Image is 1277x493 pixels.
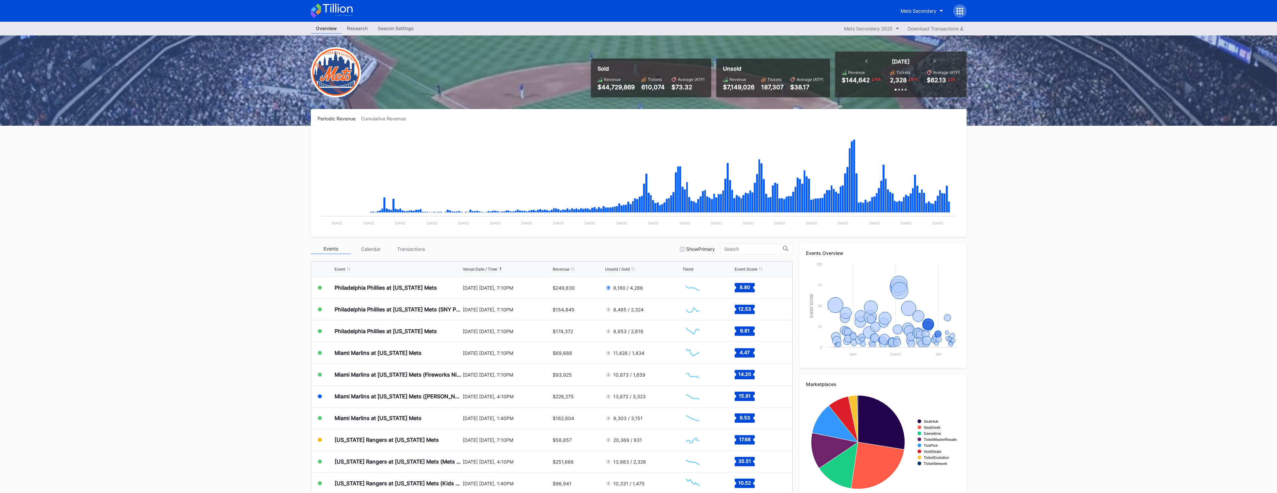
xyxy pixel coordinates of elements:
svg: Chart title [806,261,960,361]
text: [DATE] [584,221,596,225]
a: Season Settings [373,23,419,34]
text: 25 [818,324,822,328]
text: [DATE] [363,221,374,225]
div: [US_STATE] Rangers at [US_STATE] Mets (Kids Color-In Lunchbox Giveaway) [335,480,461,487]
div: [DATE] [DATE], 1:40PM [463,415,551,421]
text: Event Score [810,294,813,318]
div: Miami Marlins at [US_STATE] Mets [335,415,422,421]
svg: Chart title [682,410,703,426]
div: 8,853 / 2,816 [613,328,643,334]
div: Periodic Revenue [317,116,361,121]
div: Events [311,244,351,254]
div: 2 % [950,77,956,82]
div: $73.32 [671,84,705,91]
div: 11,428 / 1,434 [613,350,644,356]
button: Download Transactions [904,24,967,33]
text: [DATE] [806,221,817,225]
text: [DATE] [332,221,343,225]
div: 13,672 / 3,323 [613,394,646,399]
text: 8.80 [740,284,750,290]
div: 610,074 [641,84,665,91]
text: SeatGeek [924,425,940,429]
div: Miami Marlins at [US_STATE] Mets ([PERSON_NAME] Giveaway) [335,393,461,400]
text: [DATE] [901,221,912,225]
div: [DATE] [DATE], 7:10PM [463,328,551,334]
div: [DATE] [DATE], 7:10PM [463,285,551,291]
div: Sold [598,65,705,72]
div: $154,845 [553,307,574,312]
img: New-York-Mets-Transparent.png [311,47,361,97]
div: Philadelphia Phillies at [US_STATE] Mets [335,328,437,334]
div: Philadelphia Phillies at [US_STATE] Mets (SNY Players Pins Featuring [PERSON_NAME], [PERSON_NAME]... [335,306,461,313]
svg: Chart title [682,279,703,296]
div: $44,729,869 [598,84,635,91]
a: Overview [311,23,342,34]
div: Tickets [896,70,910,75]
div: Miami Marlins at [US_STATE] Mets (Fireworks Night) [335,371,461,378]
div: Philadelphia Phillies at [US_STATE] Mets [335,284,437,291]
svg: Chart title [317,130,960,230]
button: Mets Secondary [896,5,948,17]
div: Revenue [848,70,865,75]
div: Average (ATP) [678,77,705,82]
div: $226,275 [553,394,574,399]
text: 15.91 [739,393,751,399]
button: Mets Secondary 2025 [841,24,903,33]
div: Calendar [351,244,391,254]
text: [DATE] [742,221,753,225]
div: $69,688 [553,350,572,356]
div: Event [335,267,345,272]
text: 100 [816,262,822,266]
div: 187,307 [761,84,784,91]
div: Average (ATP) [797,77,823,82]
div: 2,328 [890,77,907,84]
div: 8,485 / 2,324 [613,307,644,312]
div: $7,149,026 [723,84,754,91]
svg: Chart title [806,392,960,492]
svg: Chart title [682,431,703,448]
text: [DATE] [395,221,406,225]
text: [DATE] [489,221,500,225]
text: 4.47 [740,350,750,355]
text: 12.53 [738,306,751,312]
div: 20,369 / 831 [613,437,642,443]
div: $162,804 [553,415,574,421]
div: Download Transactions [908,26,963,31]
div: Cumulative Revenue [361,116,411,121]
div: [DATE] [DATE], 7:10PM [463,372,551,378]
text: [DATE] [648,221,659,225]
text: 14.20 [738,371,751,377]
text: [DATE] [458,221,469,225]
div: [DATE] [DATE], 4:10PM [463,459,551,465]
div: Miami Marlins at [US_STATE] Mets [335,350,422,356]
div: $38.17 [790,84,823,91]
svg: Chart title [682,366,703,383]
div: Unsold / Sold [605,267,630,272]
div: Events Overview [806,250,960,256]
div: $58,857 [553,437,572,443]
div: [DATE] [DATE], 7:10PM [463,437,551,443]
div: Tickets [648,77,662,82]
div: Transactions [391,244,431,254]
svg: Chart title [682,344,703,361]
text: TicketEvolution [924,456,949,460]
text: [DATE] [869,221,880,225]
div: Season Settings [373,23,419,33]
text: VividSeats [924,450,941,454]
text: [DATE] [426,221,437,225]
div: 10,873 / 1,659 [613,372,645,378]
div: Mets Secondary [901,8,936,14]
div: $251,666 [553,459,574,465]
text: [DATE] [711,221,722,225]
div: 9,303 / 3,151 [613,415,643,421]
text: 0 [820,345,822,349]
div: $144,642 [842,77,870,84]
div: $62.13 [927,77,946,84]
div: [DATE] [DATE], 7:10PM [463,307,551,312]
div: [US_STATE] Rangers at [US_STATE] Mets (Mets Alumni Classic/Mrs. Met Taxicab [GEOGRAPHIC_DATA] Giv... [335,458,461,465]
div: Unsold [723,65,823,72]
text: [DATE] [679,221,690,225]
div: $96,941 [553,481,571,486]
text: 9.53 [740,415,750,420]
div: 10,331 / 1,475 [613,481,645,486]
